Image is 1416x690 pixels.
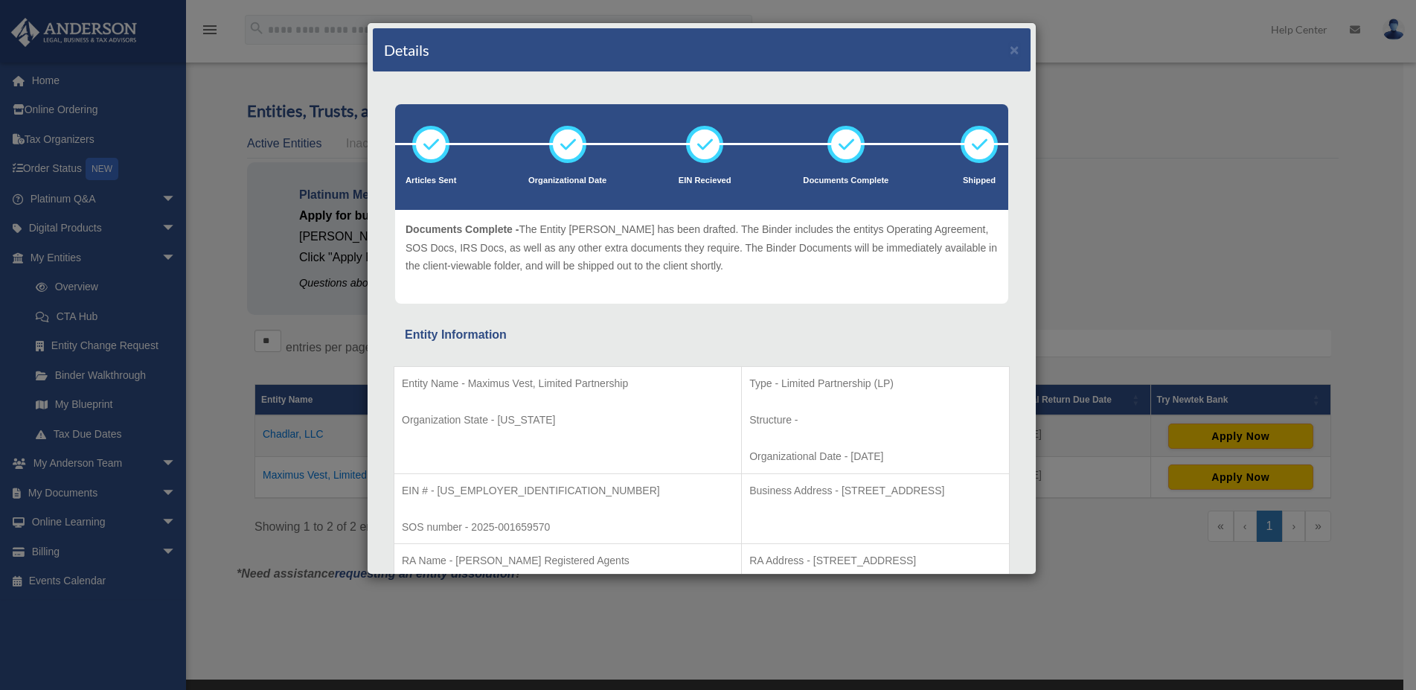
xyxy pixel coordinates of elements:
p: Business Address - [STREET_ADDRESS] [749,482,1002,500]
p: RA Name - [PERSON_NAME] Registered Agents [402,552,734,570]
button: × [1010,42,1019,57]
span: Documents Complete - [406,223,519,235]
p: Shipped [961,173,998,188]
p: RA Address - [STREET_ADDRESS] [749,552,1002,570]
h4: Details [384,39,429,60]
div: Entity Information [405,325,999,345]
p: Organizational Date [528,173,606,188]
p: Organization State - [US_STATE] [402,411,734,429]
p: The Entity [PERSON_NAME] has been drafted. The Binder includes the entitys Operating Agreement, S... [406,220,998,275]
p: Organizational Date - [DATE] [749,447,1002,466]
p: EIN # - [US_EMPLOYER_IDENTIFICATION_NUMBER] [402,482,734,500]
p: Entity Name - Maximus Vest, Limited Partnership [402,374,734,393]
p: EIN Recieved [679,173,731,188]
p: Documents Complete [803,173,888,188]
p: Articles Sent [406,173,456,188]
p: Type - Limited Partnership (LP) [749,374,1002,393]
p: Structure - [749,411,1002,429]
p: SOS number - 2025-001659570 [402,518,734,537]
